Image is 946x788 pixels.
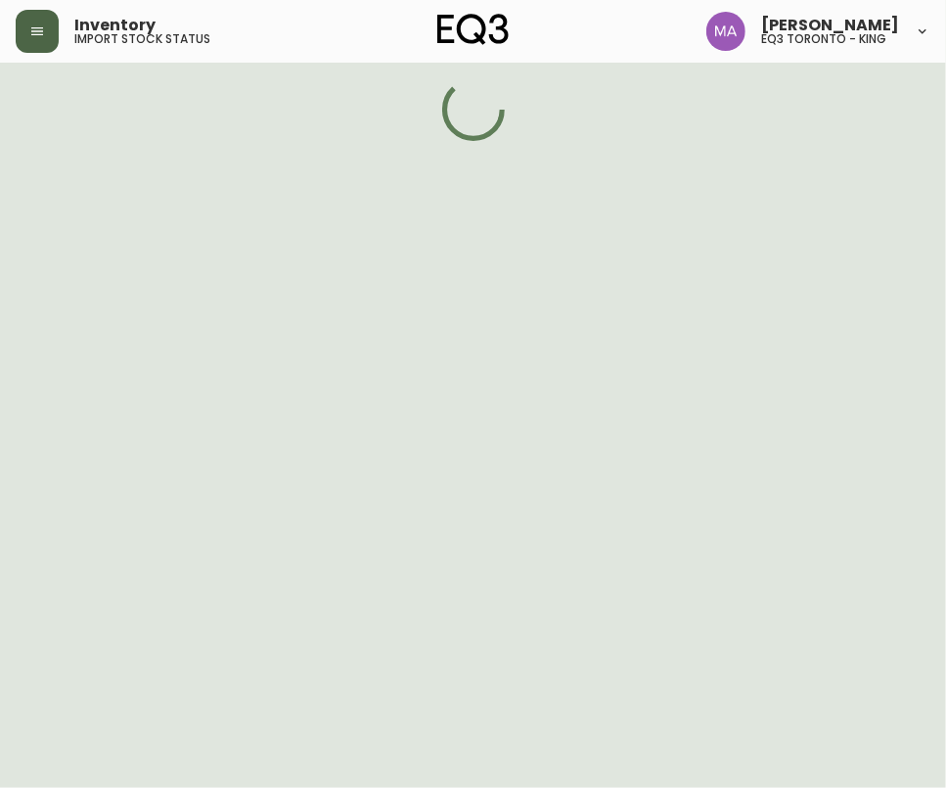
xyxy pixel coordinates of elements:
[761,33,886,45] h5: eq3 toronto - king
[74,33,210,45] h5: import stock status
[706,12,745,51] img: 4f0989f25cbf85e7eb2537583095d61e
[761,18,899,33] span: [PERSON_NAME]
[74,18,156,33] span: Inventory
[437,14,510,45] img: logo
